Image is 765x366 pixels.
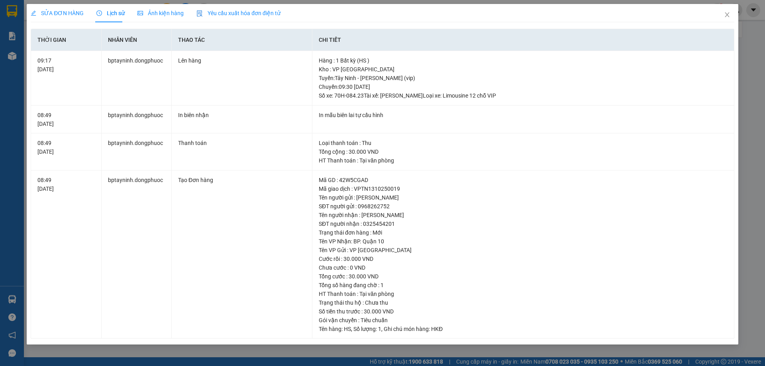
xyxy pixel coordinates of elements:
[102,170,172,339] td: bptayninh.dongphuoc
[319,325,728,333] div: Tên hàng: , Số lượng: , Ghi chú món hàng:
[319,246,728,254] div: Tên VP Gửi : VP [GEOGRAPHIC_DATA]
[37,56,94,74] div: 09:17 [DATE]
[724,12,730,18] span: close
[319,219,728,228] div: SĐT người nhận : 0325454201
[319,211,728,219] div: Tên người nhận : [PERSON_NAME]
[319,202,728,211] div: SĐT người gửi : 0968262752
[196,10,280,16] span: Yêu cầu xuất hóa đơn điện tử
[319,254,728,263] div: Cước rồi : 30.000 VND
[137,10,143,16] span: picture
[31,10,36,16] span: edit
[319,281,728,290] div: Tổng số hàng đang chờ : 1
[178,111,306,119] div: In biên nhận
[319,316,728,325] div: Gói vận chuyển : Tiêu chuẩn
[37,176,94,193] div: 08:49 [DATE]
[319,184,728,193] div: Mã giao dịch : VPTN1310250019
[319,74,728,100] div: Tuyến : Tây Ninh - [PERSON_NAME] (vip) Chuyến: 09:30 [DATE] Số xe: 70H-084.23 Tài xế: [PERSON_NAM...
[319,307,728,316] div: Số tiền thu trước : 30.000 VND
[319,228,728,237] div: Trạng thái đơn hàng : Mới
[344,326,351,332] span: HS
[102,51,172,106] td: bptayninh.dongphuoc
[319,139,728,147] div: Loại thanh toán : Thu
[96,10,125,16] span: Lịch sử
[37,111,94,128] div: 08:49 [DATE]
[37,139,94,156] div: 08:49 [DATE]
[319,298,728,307] div: Trạng thái thu hộ : Chưa thu
[716,4,738,26] button: Close
[172,29,312,51] th: Thao tác
[178,56,306,65] div: Lên hàng
[431,326,443,332] span: HKĐ
[319,65,728,74] div: Kho : VP [GEOGRAPHIC_DATA]
[319,272,728,281] div: Tổng cước : 30.000 VND
[102,133,172,170] td: bptayninh.dongphuoc
[31,29,101,51] th: Thời gian
[196,10,203,17] img: icon
[319,193,728,202] div: Tên người gửi : [PERSON_NAME]
[96,10,102,16] span: clock-circle
[312,29,734,51] th: Chi tiết
[178,176,306,184] div: Tạo Đơn hàng
[319,176,728,184] div: Mã GD : 42W5CGAD
[319,263,728,272] div: Chưa cước : 0 VND
[319,156,728,165] div: HT Thanh toán : Tại văn phòng
[102,29,172,51] th: Nhân viên
[319,147,728,156] div: Tổng cộng : 30.000 VND
[319,290,728,298] div: HT Thanh toán : Tại văn phòng
[102,106,172,134] td: bptayninh.dongphuoc
[319,237,728,246] div: Tên VP Nhận: BP. Quận 10
[31,10,84,16] span: SỬA ĐƠN HÀNG
[319,56,728,65] div: Hàng : 1 Bất kỳ (HS )
[137,10,184,16] span: Ảnh kiện hàng
[319,111,728,119] div: In mẫu biên lai tự cấu hình
[378,326,381,332] span: 1
[178,139,306,147] div: Thanh toán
